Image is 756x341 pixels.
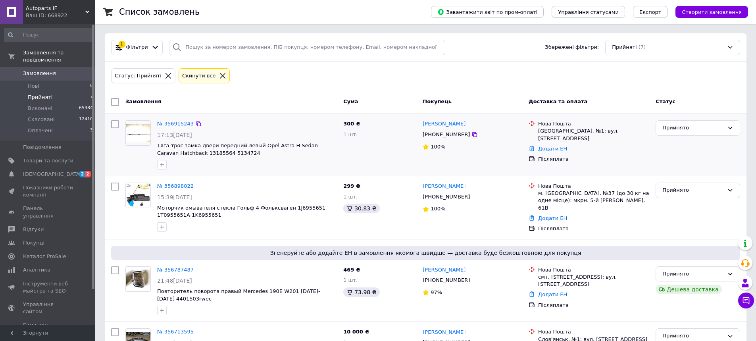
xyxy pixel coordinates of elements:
input: Пошук [4,28,94,42]
span: Нові [28,83,39,90]
div: Нова Пошта [538,120,649,127]
span: Покупець [423,98,452,104]
a: Моторчик омывателя стекла Гольф 4 Фольксваген 1J6955651 1T0955651A 1K6955651 [157,205,325,218]
div: Прийнято [662,186,724,195]
div: 30.83 ₴ [343,204,379,213]
img: Фото товару [126,124,150,143]
div: Дешева доставка [656,285,721,294]
button: Завантажити звіт по пром-оплаті [431,6,544,18]
a: Фото товару [125,266,151,292]
span: Autoparts IF [26,5,85,12]
span: Каталог ProSale [23,253,66,260]
a: Тяга трос замка двери передний левый Opel Astra H Sedan Caravan Hatchback 13185564 5134724 [157,143,318,156]
span: Інструменти веб-майстра та SEO [23,280,73,295]
span: 299 ₴ [343,183,360,189]
h1: Список замовлень [119,7,200,17]
span: Згенеруйте або додайте ЕН в замовлення якомога швидше — доставка буде безкоштовною для покупця [114,249,737,257]
a: Фото товару [125,120,151,146]
a: [PERSON_NAME] [423,266,466,274]
span: Cума [343,98,358,104]
div: м. [GEOGRAPHIC_DATA], №37 (до 30 кг на одне місце): мкрн. 5-й [PERSON_NAME], 61В [538,190,649,212]
span: 15:39[DATE] [157,194,192,200]
span: Управління сайтом [23,301,73,315]
div: Післяплата [538,156,649,163]
span: Експорт [639,9,662,15]
a: № 356787487 [157,267,194,273]
span: [PHONE_NUMBER] [423,131,470,137]
span: 65384 [79,105,93,112]
span: Збережені фільтри: [545,44,599,51]
span: 97% [431,289,442,295]
span: 3 [90,127,93,134]
div: Післяплата [538,302,649,309]
a: [PERSON_NAME] [423,329,466,336]
span: [PHONE_NUMBER] [423,194,470,200]
span: Оплачені [28,127,53,134]
div: Ваш ID: 668922 [26,12,95,19]
span: 100% [431,206,445,212]
span: 1 шт. [343,277,358,283]
span: 10 000 ₴ [343,329,369,335]
span: Аналітика [23,266,50,274]
span: 1 шт. [343,131,358,137]
div: Нова Пошта [538,266,649,274]
span: Показники роботи компанії [23,184,73,198]
span: Прийняті [612,44,637,51]
a: Повторитель поворота правый Mercedes 190E W201 [DATE]-[DATE] 4401503rwec [157,288,320,302]
span: 2 [85,171,91,177]
span: 300 ₴ [343,121,360,127]
button: Експорт [633,6,668,18]
a: Фото товару [125,183,151,208]
span: 100% [431,144,445,150]
button: Створити замовлення [675,6,748,18]
span: 1 шт. [343,194,358,200]
div: Післяплата [538,225,649,232]
a: № 356713595 [157,329,194,335]
span: Створити замовлення [682,9,742,15]
span: Замовлення та повідомлення [23,49,95,64]
span: Скасовані [28,116,55,123]
a: № 356898022 [157,183,194,189]
a: Створити замовлення [668,9,748,15]
a: [PERSON_NAME] [423,120,466,128]
span: Покупці [23,239,44,247]
span: Доставка та оплата [529,98,587,104]
div: Нова Пошта [538,183,649,190]
span: 2 [79,171,85,177]
span: Фільтри [126,44,148,51]
span: 469 ₴ [343,267,360,273]
span: Товари та послуги [23,157,73,164]
span: Замовлення [125,98,161,104]
button: Чат з покупцем [738,293,754,308]
span: 12410 [79,116,93,123]
span: Управління статусами [558,9,619,15]
span: Замовлення [23,70,56,77]
a: № 356915243 [157,121,194,127]
a: [PERSON_NAME] [423,183,466,190]
span: 21:48[DATE] [157,277,192,284]
img: Фото товару [126,183,150,208]
span: Прийняті [28,94,52,101]
span: Виконані [28,105,52,112]
button: Управління статусами [552,6,625,18]
div: Cкинути все [181,72,217,80]
div: Прийнято [662,124,724,132]
span: Завантажити звіт по пром-оплаті [437,8,537,15]
div: Прийнято [662,332,724,340]
div: [GEOGRAPHIC_DATA], №1: вул. [STREET_ADDRESS] [538,127,649,142]
a: Додати ЕН [538,215,567,221]
div: 1 [118,41,125,48]
span: Відгуки [23,226,44,233]
a: Додати ЕН [538,146,567,152]
span: Повідомлення [23,144,62,151]
span: [PHONE_NUMBER] [423,277,470,283]
span: Статус [656,98,675,104]
img: Фото товару [126,270,150,288]
span: Панель управління [23,205,73,219]
input: Пошук за номером замовлення, ПІБ покупця, номером телефону, Email, номером накладної [169,40,445,55]
div: 73.98 ₴ [343,287,379,297]
span: [DEMOGRAPHIC_DATA] [23,171,82,178]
